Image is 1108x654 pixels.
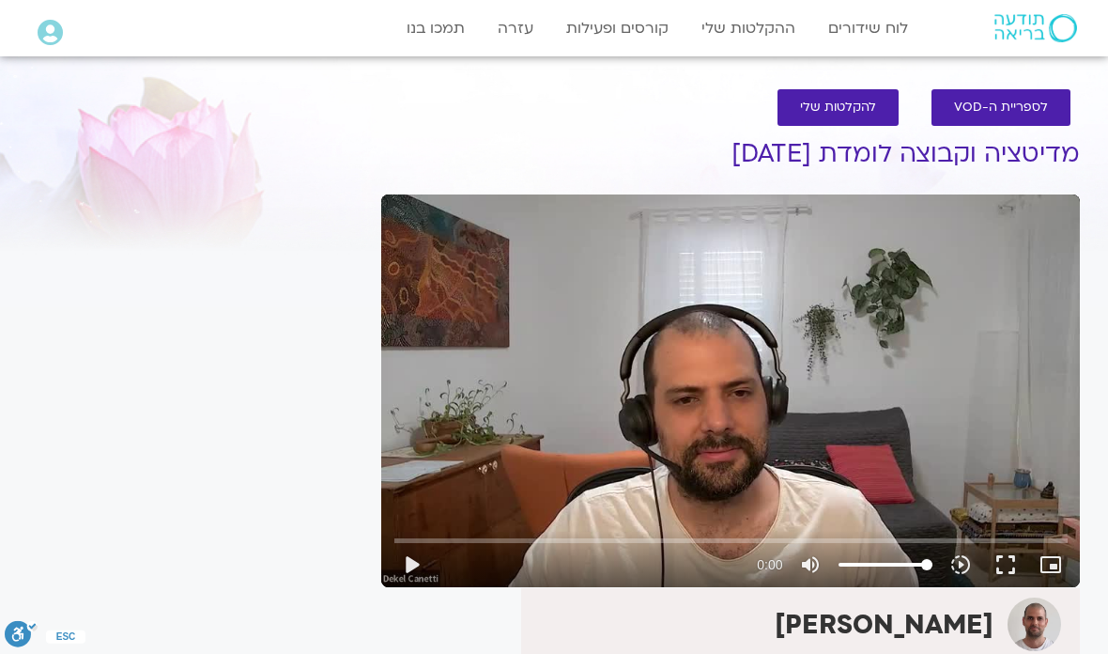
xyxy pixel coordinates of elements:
img: דקל קנטי [1008,598,1061,651]
a: להקלטות שלי [777,89,899,126]
a: עזרה [488,10,543,46]
span: להקלטות שלי [800,101,876,115]
img: תודעה בריאה [994,14,1077,42]
h1: מדיטציה וקבוצה לומדת [DATE] [381,140,1080,168]
a: לוח שידורים [819,10,917,46]
a: תמכו בנו [397,10,474,46]
span: לספריית ה-VOD [954,101,1048,115]
a: ההקלטות שלי [692,10,805,46]
a: לספריית ה-VOD [931,89,1070,126]
strong: [PERSON_NAME] [775,607,993,643]
a: קורסים ופעילות [557,10,678,46]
